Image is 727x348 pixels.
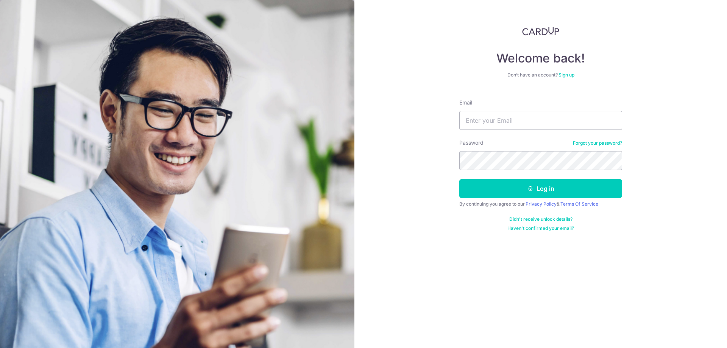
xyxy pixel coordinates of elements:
input: Enter your Email [459,111,622,130]
a: Forgot your password? [573,140,622,146]
div: By continuing you agree to our & [459,201,622,207]
a: Terms Of Service [560,201,598,207]
h4: Welcome back! [459,51,622,66]
div: Don’t have an account? [459,72,622,78]
button: Log in [459,179,622,198]
img: CardUp Logo [522,27,559,36]
a: Haven't confirmed your email? [507,225,574,231]
label: Email [459,99,472,106]
a: Didn't receive unlock details? [509,216,573,222]
label: Password [459,139,484,147]
a: Sign up [559,72,574,78]
a: Privacy Policy [526,201,557,207]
